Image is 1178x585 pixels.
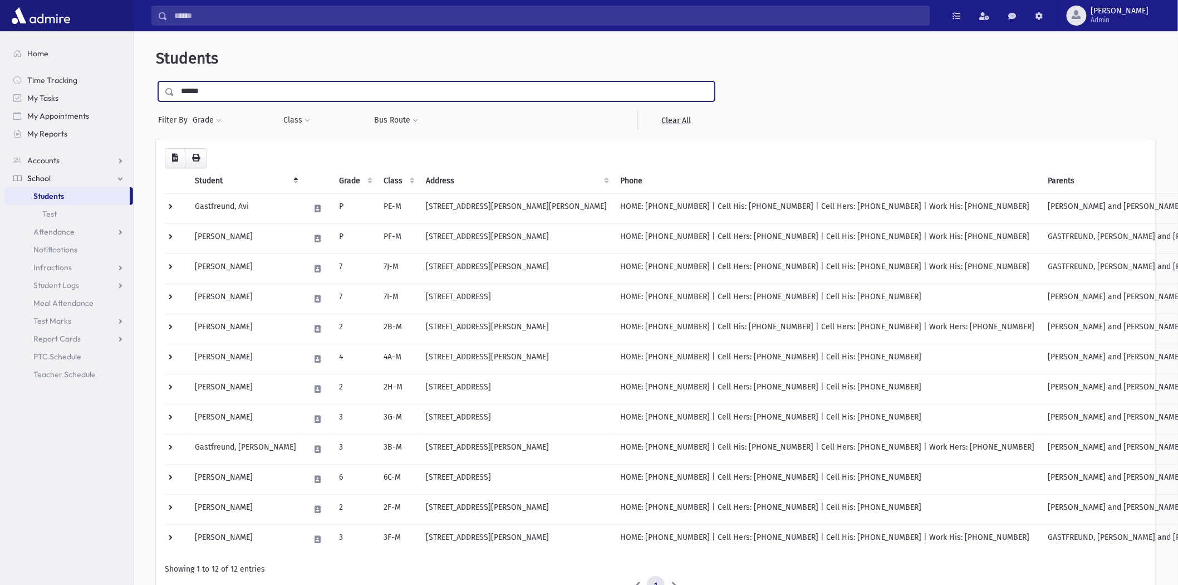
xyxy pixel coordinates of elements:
[613,524,1042,554] td: HOME: [PHONE_NUMBER] | Cell Hers: [PHONE_NUMBER] | Cell His: [PHONE_NUMBER] | Work His: [PHONE_NU...
[419,314,613,344] td: [STREET_ADDRESS][PERSON_NAME]
[377,314,419,344] td: 2B-M
[188,168,303,194] th: Student: activate to sort column descending
[4,89,133,107] a: My Tasks
[332,314,377,344] td: 2
[377,253,419,284] td: 7J-M
[158,114,192,126] span: Filter By
[33,316,71,326] span: Test Marks
[188,284,303,314] td: [PERSON_NAME]
[332,524,377,554] td: 3
[613,223,1042,253] td: HOME: [PHONE_NUMBER] | Cell Hers: [PHONE_NUMBER] | Cell His: [PHONE_NUMBER] | Work His: [PHONE_NU...
[637,110,715,130] a: Clear All
[377,374,419,404] td: 2H-M
[419,253,613,284] td: [STREET_ADDRESS][PERSON_NAME]
[419,223,613,253] td: [STREET_ADDRESS][PERSON_NAME]
[332,253,377,284] td: 7
[4,348,133,365] a: PTC Schedule
[4,125,133,143] a: My Reports
[419,524,613,554] td: [STREET_ADDRESS][PERSON_NAME]
[377,193,419,223] td: PE-M
[419,193,613,223] td: [STREET_ADDRESS][PERSON_NAME][PERSON_NAME]
[332,434,377,464] td: 3
[168,6,930,26] input: Search
[374,110,419,130] button: Bus Route
[613,374,1042,404] td: HOME: [PHONE_NUMBER] | Cell Hers: [PHONE_NUMBER] | Cell His: [PHONE_NUMBER]
[1091,16,1149,25] span: Admin
[419,404,613,434] td: [STREET_ADDRESS]
[4,107,133,125] a: My Appointments
[4,152,133,169] a: Accounts
[613,434,1042,464] td: HOME: [PHONE_NUMBER] | Cell His: [PHONE_NUMBER] | Cell Hers: [PHONE_NUMBER] | Work Hers: [PHONE_N...
[332,223,377,253] td: P
[33,191,64,201] span: Students
[377,524,419,554] td: 3F-M
[377,404,419,434] td: 3G-M
[377,494,419,524] td: 2F-M
[377,464,419,494] td: 6C-M
[188,404,303,434] td: [PERSON_NAME]
[33,298,94,308] span: Meal Attendance
[33,280,79,290] span: Student Logs
[419,374,613,404] td: [STREET_ADDRESS]
[377,344,419,374] td: 4A-M
[33,334,81,344] span: Report Cards
[613,253,1042,284] td: HOME: [PHONE_NUMBER] | Cell Hers: [PHONE_NUMBER] | Cell His: [PHONE_NUMBER] | Work His: [PHONE_NU...
[27,111,89,121] span: My Appointments
[188,314,303,344] td: [PERSON_NAME]
[33,262,72,272] span: Infractions
[4,45,133,62] a: Home
[613,284,1042,314] td: HOME: [PHONE_NUMBER] | Cell Hers: [PHONE_NUMBER] | Cell His: [PHONE_NUMBER]
[332,168,377,194] th: Grade: activate to sort column ascending
[4,259,133,276] a: Infractions
[332,344,377,374] td: 4
[188,344,303,374] td: [PERSON_NAME]
[4,205,133,223] a: Test
[27,93,58,103] span: My Tasks
[332,494,377,524] td: 2
[4,312,133,330] a: Test Marks
[377,168,419,194] th: Class: activate to sort column ascending
[27,173,51,183] span: School
[613,344,1042,374] td: HOME: [PHONE_NUMBER] | Cell Hers: [PHONE_NUMBER] | Cell His: [PHONE_NUMBER]
[188,494,303,524] td: [PERSON_NAME]
[613,494,1042,524] td: HOME: [PHONE_NUMBER] | Cell Hers: [PHONE_NUMBER] | Cell His: [PHONE_NUMBER]
[188,223,303,253] td: [PERSON_NAME]
[188,374,303,404] td: [PERSON_NAME]
[33,227,75,237] span: Attendance
[33,245,77,255] span: Notifications
[613,193,1042,223] td: HOME: [PHONE_NUMBER] | Cell His: [PHONE_NUMBER] | Cell Hers: [PHONE_NUMBER] | Work His: [PHONE_NU...
[185,148,207,168] button: Print
[9,4,73,27] img: AdmirePro
[165,563,1147,575] div: Showing 1 to 12 of 12 entries
[4,169,133,187] a: School
[419,284,613,314] td: [STREET_ADDRESS]
[165,148,185,168] button: CSV
[332,374,377,404] td: 2
[4,71,133,89] a: Time Tracking
[192,110,222,130] button: Grade
[33,352,81,362] span: PTC Schedule
[419,168,613,194] th: Address: activate to sort column ascending
[156,49,218,67] span: Students
[188,193,303,223] td: Gastfreund, Avi
[188,464,303,494] td: [PERSON_NAME]
[188,434,303,464] td: Gastfreund, [PERSON_NAME]
[613,404,1042,434] td: HOME: [PHONE_NUMBER] | Cell Hers: [PHONE_NUMBER] | Cell His: [PHONE_NUMBER]
[27,155,60,165] span: Accounts
[27,75,77,85] span: Time Tracking
[1091,7,1149,16] span: [PERSON_NAME]
[283,110,311,130] button: Class
[4,241,133,259] a: Notifications
[188,253,303,284] td: [PERSON_NAME]
[377,223,419,253] td: PF-M
[419,464,613,494] td: [STREET_ADDRESS]
[4,276,133,294] a: Student Logs
[4,294,133,312] a: Meal Attendance
[332,404,377,434] td: 3
[419,344,613,374] td: [STREET_ADDRESS][PERSON_NAME]
[419,494,613,524] td: [STREET_ADDRESS][PERSON_NAME]
[27,129,67,139] span: My Reports
[188,524,303,554] td: [PERSON_NAME]
[613,314,1042,344] td: HOME: [PHONE_NUMBER] | Cell His: [PHONE_NUMBER] | Cell Hers: [PHONE_NUMBER] | Work Hers: [PHONE_N...
[33,369,96,379] span: Teacher Schedule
